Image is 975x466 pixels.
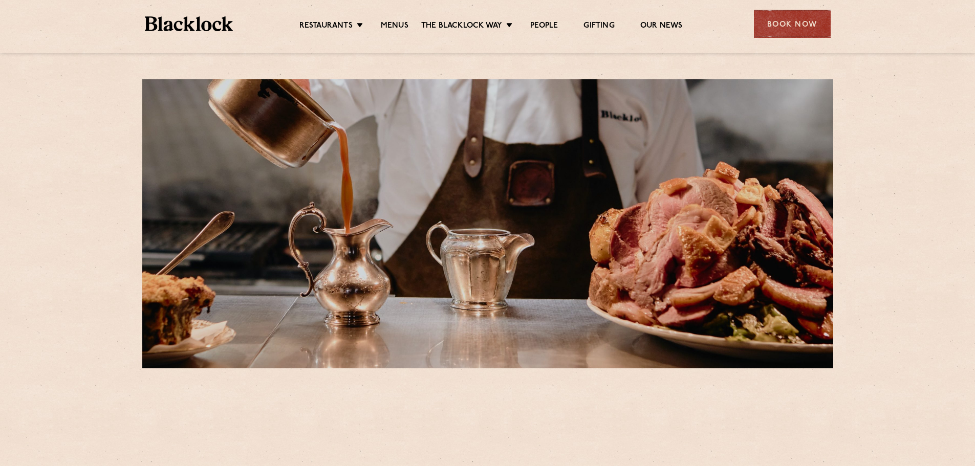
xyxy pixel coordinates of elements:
div: Book Now [754,10,831,38]
a: People [530,21,558,32]
a: Gifting [583,21,614,32]
a: Menus [381,21,408,32]
a: The Blacklock Way [421,21,502,32]
img: BL_Textured_Logo-footer-cropped.svg [145,16,233,31]
a: Restaurants [299,21,353,32]
a: Our News [640,21,683,32]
